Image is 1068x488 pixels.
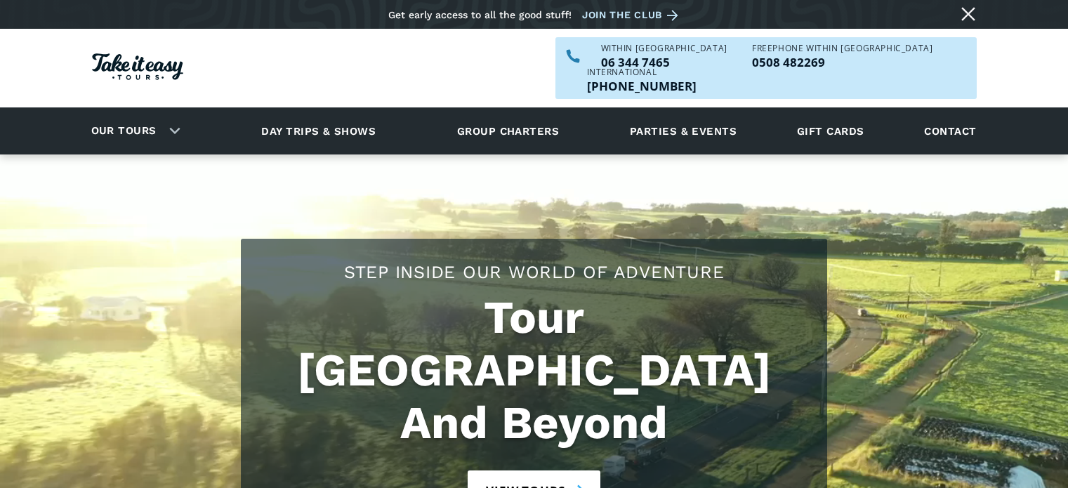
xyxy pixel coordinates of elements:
[601,56,727,68] a: Call us within NZ on 063447465
[388,9,572,20] div: Get early access to all the good stuff!
[587,80,697,92] p: [PHONE_NUMBER]
[81,114,167,147] a: Our tours
[752,44,932,53] div: Freephone WITHIN [GEOGRAPHIC_DATA]
[255,260,813,284] h2: Step Inside Our World Of Adventure
[957,3,980,25] a: Close message
[790,112,871,150] a: Gift cards
[587,80,697,92] a: Call us outside of NZ on +6463447465
[601,44,727,53] div: WITHIN [GEOGRAPHIC_DATA]
[244,112,393,150] a: Day trips & shows
[601,56,727,68] p: 06 344 7465
[255,291,813,449] h1: Tour [GEOGRAPHIC_DATA] And Beyond
[587,68,697,77] div: International
[74,112,192,150] div: Our tours
[917,112,983,150] a: Contact
[440,112,576,150] a: Group charters
[582,6,683,24] a: Join the club
[92,53,183,80] img: Take it easy Tours logo
[752,56,932,68] a: Call us freephone within NZ on 0508482269
[92,46,183,91] a: Homepage
[752,56,932,68] p: 0508 482269
[623,112,744,150] a: Parties & events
